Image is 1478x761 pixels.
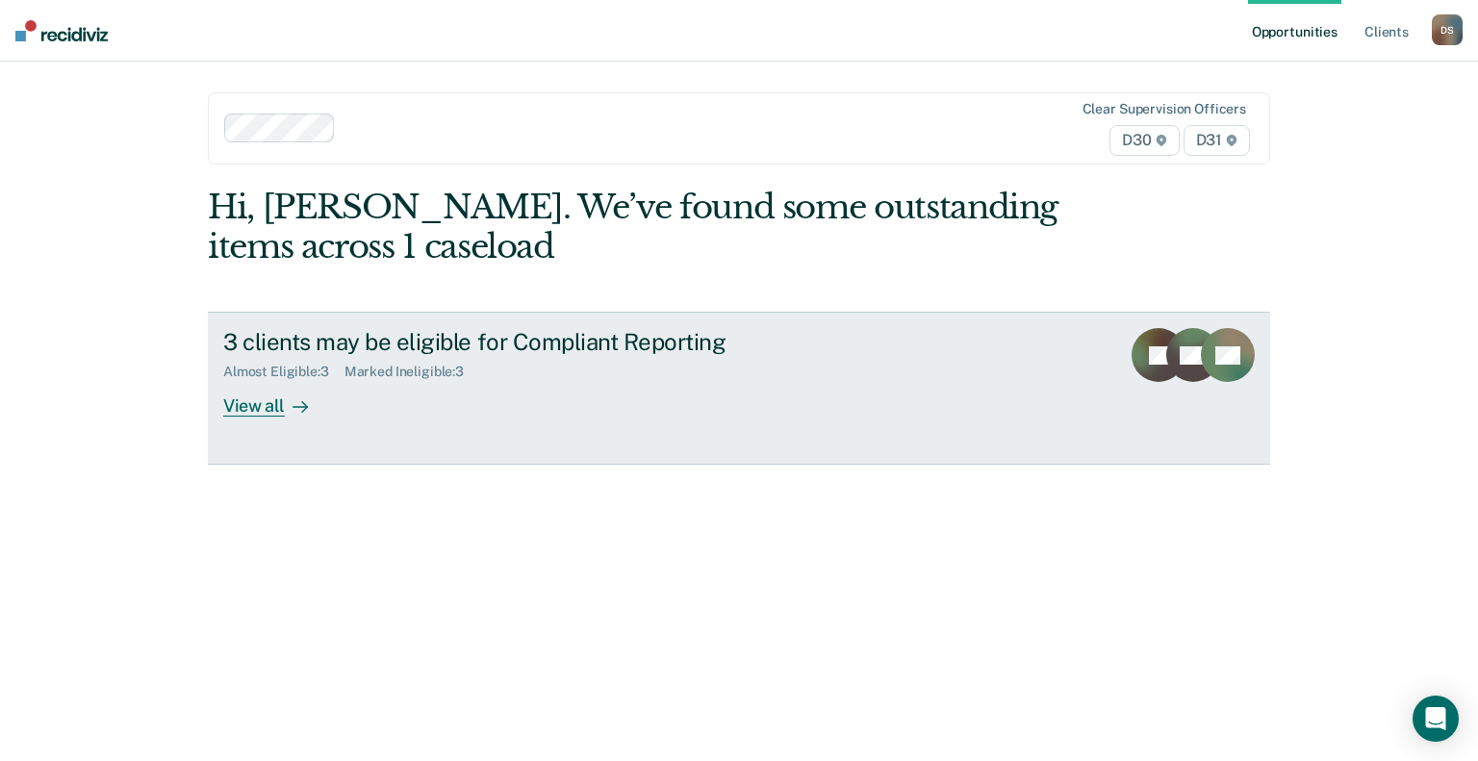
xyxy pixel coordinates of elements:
span: D30 [1109,125,1179,156]
div: Open Intercom Messenger [1413,696,1459,742]
div: Clear supervision officers [1083,101,1246,117]
div: View all [223,380,331,418]
img: Recidiviz [15,20,108,41]
span: D31 [1184,125,1250,156]
div: D S [1432,14,1463,45]
div: Hi, [PERSON_NAME]. We’ve found some outstanding items across 1 caseload [208,188,1058,266]
button: DS [1432,14,1463,45]
a: 3 clients may be eligible for Compliant ReportingAlmost Eligible:3Marked Ineligible:3View all [208,312,1270,464]
div: 3 clients may be eligible for Compliant Reporting [223,328,899,356]
div: Almost Eligible : 3 [223,364,344,380]
div: Marked Ineligible : 3 [344,364,479,380]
